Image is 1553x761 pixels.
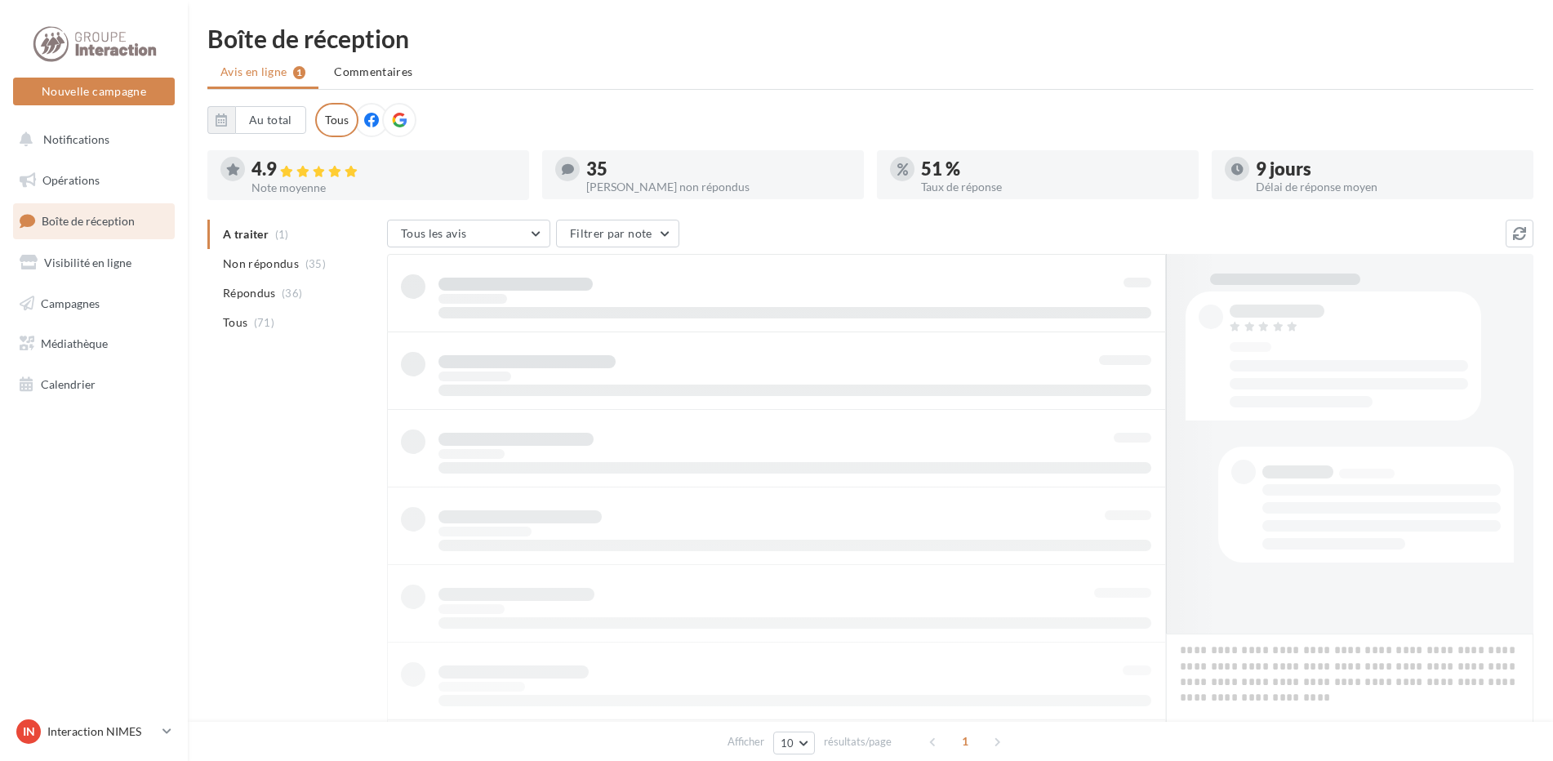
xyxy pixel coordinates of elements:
span: Afficher [728,734,764,750]
span: Campagnes [41,296,100,309]
span: IN [23,723,35,740]
div: 4.9 [251,160,516,179]
div: Délai de réponse moyen [1256,181,1520,193]
div: 51 % [921,160,1186,178]
div: Boîte de réception [207,26,1533,51]
button: Au total [235,106,306,134]
a: Visibilité en ligne [10,246,178,280]
a: Calendrier [10,367,178,402]
a: Médiathèque [10,327,178,361]
span: Boîte de réception [42,214,135,228]
span: Visibilité en ligne [44,256,131,269]
a: Campagnes [10,287,178,321]
a: IN Interaction NIMES [13,716,175,747]
button: Notifications [10,122,171,157]
div: Taux de réponse [921,181,1186,193]
button: Nouvelle campagne [13,78,175,105]
span: (71) [254,316,274,329]
button: 10 [773,732,815,754]
span: Tous les avis [401,226,467,240]
span: 10 [781,737,794,750]
button: Filtrer par note [556,220,679,247]
p: Interaction NIMES [47,723,156,740]
span: Commentaires [334,65,412,78]
div: [PERSON_NAME] non répondus [586,181,851,193]
span: (36) [282,287,302,300]
div: Tous [315,103,358,137]
a: Boîte de réception [10,203,178,238]
div: Note moyenne [251,182,516,194]
span: Opérations [42,173,100,187]
button: Tous les avis [387,220,550,247]
span: Répondus [223,285,276,301]
a: Opérations [10,163,178,198]
div: 35 [586,160,851,178]
span: 1 [952,728,978,754]
button: Au total [207,106,306,134]
span: Médiathèque [41,336,108,350]
div: 9 jours [1256,160,1520,178]
span: Tous [223,314,247,331]
span: Calendrier [41,377,96,391]
span: résultats/page [824,734,892,750]
span: Notifications [43,132,109,146]
span: Non répondus [223,256,299,272]
span: (35) [305,257,326,270]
